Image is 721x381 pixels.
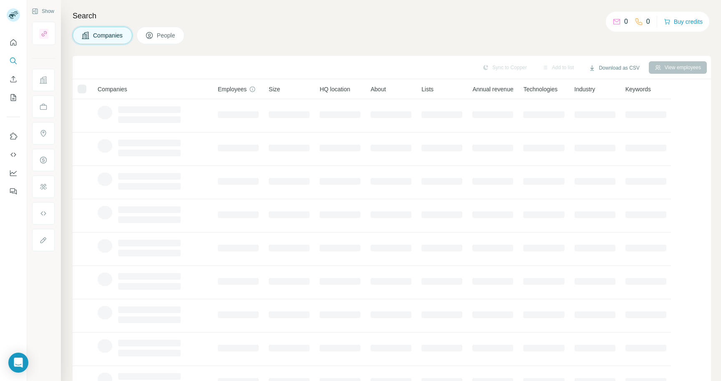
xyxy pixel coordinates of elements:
[7,72,20,87] button: Enrich CSV
[7,53,20,68] button: Search
[646,17,650,27] p: 0
[7,129,20,144] button: Use Surfe on LinkedIn
[7,35,20,50] button: Quick start
[472,85,513,93] span: Annual revenue
[7,184,20,199] button: Feedback
[583,62,645,74] button: Download as CSV
[93,31,124,40] span: Companies
[8,353,28,373] div: Open Intercom Messenger
[73,10,711,22] h4: Search
[269,85,280,93] span: Size
[575,85,595,93] span: Industry
[157,31,176,40] span: People
[664,16,703,28] button: Buy credits
[320,85,350,93] span: HQ location
[7,165,20,180] button: Dashboard
[7,90,20,105] button: My lists
[7,147,20,162] button: Use Surfe API
[218,85,247,93] span: Employees
[523,85,557,93] span: Technologies
[26,5,60,18] button: Show
[624,17,628,27] p: 0
[371,85,386,93] span: About
[625,85,651,93] span: Keywords
[98,85,127,93] span: Companies
[421,85,434,93] span: Lists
